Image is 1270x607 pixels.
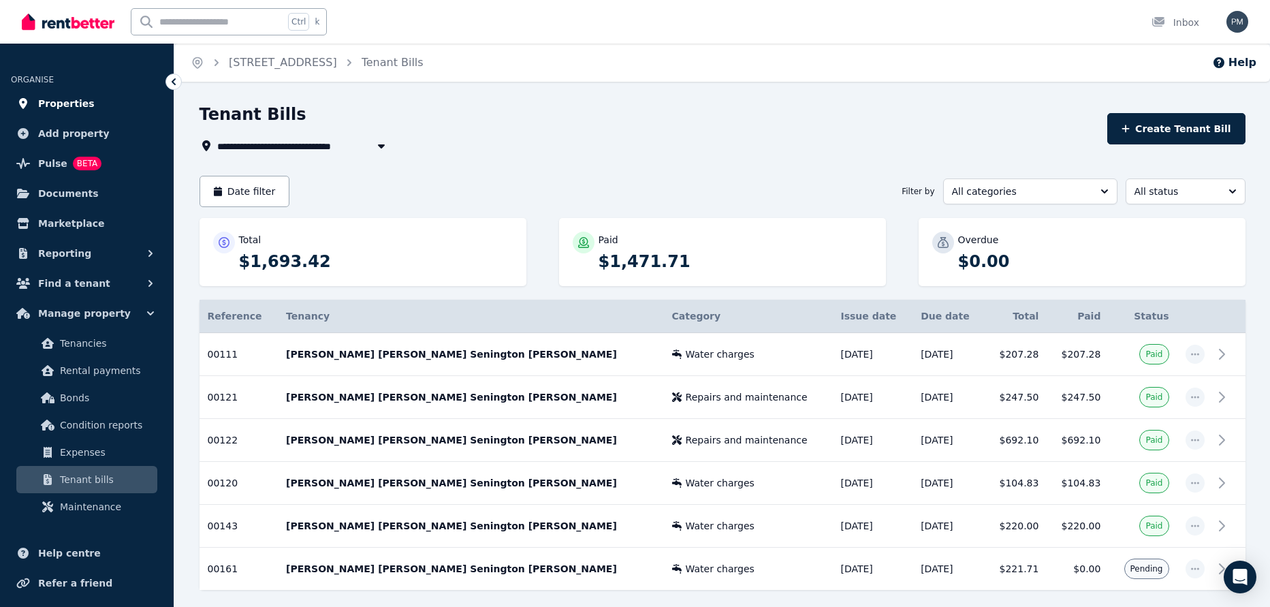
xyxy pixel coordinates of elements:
[11,300,163,327] button: Manage property
[1145,349,1162,360] span: Paid
[1212,55,1256,71] button: Help
[38,305,131,322] span: Manage property
[832,376,912,419] td: [DATE]
[686,347,755,361] span: Water charges
[1047,376,1109,419] td: $247.50
[11,180,163,207] a: Documents
[208,520,238,531] span: 00143
[60,499,152,515] span: Maintenance
[943,178,1117,204] button: All categories
[229,56,337,69] a: [STREET_ADDRESS]
[1152,16,1199,29] div: Inbox
[38,215,104,232] span: Marketplace
[985,376,1047,419] td: $247.50
[208,563,238,574] span: 00161
[958,251,1232,273] p: $0.00
[16,493,157,520] a: Maintenance
[1134,185,1218,198] span: All status
[60,362,152,379] span: Rental payments
[11,90,163,117] a: Properties
[912,505,985,548] td: [DATE]
[288,13,309,31] span: Ctrl
[11,270,163,297] button: Find a tenant
[1047,548,1109,591] td: $0.00
[1047,505,1109,548] td: $220.00
[1047,419,1109,462] td: $692.10
[686,433,808,447] span: Repairs and maintenance
[16,439,157,466] a: Expenses
[208,478,238,488] span: 00120
[1145,478,1162,488] span: Paid
[1224,561,1256,593] div: Open Intercom Messenger
[912,376,985,419] td: [DATE]
[686,562,755,576] span: Water charges
[286,390,655,404] p: [PERSON_NAME] [PERSON_NAME] Senington [PERSON_NAME]
[832,462,912,505] td: [DATE]
[912,548,985,591] td: [DATE]
[73,157,101,170] span: BETA
[174,44,440,82] nav: Breadcrumb
[38,155,67,172] span: Pulse
[902,186,934,197] span: Filter by
[1130,563,1163,574] span: Pending
[1126,178,1245,204] button: All status
[985,462,1047,505] td: $104.83
[200,104,306,125] h1: Tenant Bills
[1226,11,1248,33] img: Pip Mcconnell
[599,233,618,247] p: Paid
[664,300,833,333] th: Category
[286,433,655,447] p: [PERSON_NAME] [PERSON_NAME] Senington [PERSON_NAME]
[832,505,912,548] td: [DATE]
[286,562,655,576] p: [PERSON_NAME] [PERSON_NAME] Senington [PERSON_NAME]
[912,462,985,505] td: [DATE]
[60,390,152,406] span: Bonds
[958,233,999,247] p: Overdue
[38,245,91,262] span: Reporting
[1145,520,1162,531] span: Paid
[952,185,1090,198] span: All categories
[11,540,163,567] a: Help centre
[208,311,262,322] span: Reference
[362,56,424,69] a: Tenant Bills
[985,333,1047,376] td: $207.28
[11,75,54,84] span: ORGANISE
[985,419,1047,462] td: $692.10
[11,240,163,267] button: Reporting
[38,575,112,591] span: Refer a friend
[832,300,912,333] th: Issue date
[912,333,985,376] td: [DATE]
[38,125,110,142] span: Add property
[38,95,95,112] span: Properties
[286,476,655,490] p: [PERSON_NAME] [PERSON_NAME] Senington [PERSON_NAME]
[832,333,912,376] td: [DATE]
[832,419,912,462] td: [DATE]
[1047,462,1109,505] td: $104.83
[912,419,985,462] td: [DATE]
[985,300,1047,333] th: Total
[60,444,152,461] span: Expenses
[16,411,157,439] a: Condition reports
[832,548,912,591] td: [DATE]
[11,150,163,177] a: PulseBETA
[208,349,238,360] span: 00111
[239,251,513,273] p: $1,693.42
[985,505,1047,548] td: $220.00
[985,548,1047,591] td: $221.71
[16,466,157,493] a: Tenant bills
[286,519,655,533] p: [PERSON_NAME] [PERSON_NAME] Senington [PERSON_NAME]
[22,12,114,32] img: RentBetter
[38,545,101,561] span: Help centre
[315,16,319,27] span: k
[278,300,663,333] th: Tenancy
[16,357,157,384] a: Rental payments
[16,384,157,411] a: Bonds
[1109,300,1177,333] th: Status
[11,570,163,597] a: Refer a friend
[16,330,157,357] a: Tenancies
[286,347,655,361] p: [PERSON_NAME] [PERSON_NAME] Senington [PERSON_NAME]
[200,176,290,207] button: Date filter
[686,476,755,490] span: Water charges
[1145,435,1162,446] span: Paid
[599,251,872,273] p: $1,471.71
[1145,392,1162,403] span: Paid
